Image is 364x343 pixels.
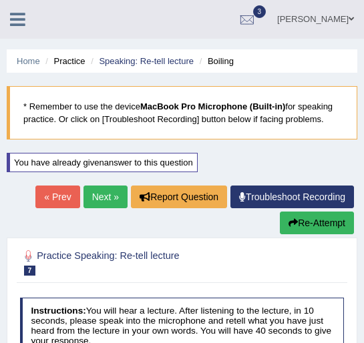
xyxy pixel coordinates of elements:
[7,86,357,139] blockquote: * Remember to use the device for speaking practice. Or click on [Troubleshoot Recording] button b...
[131,186,227,208] button: Report Question
[17,56,40,66] a: Home
[230,186,354,208] a: Troubleshoot Recording
[99,56,194,66] a: Speaking: Re-tell lecture
[31,306,85,316] b: Instructions:
[196,55,234,67] li: Boiling
[24,266,36,276] span: 7
[253,5,266,18] span: 3
[42,55,85,67] li: Practice
[280,212,354,234] button: Re-Attempt
[140,101,285,111] b: MacBook Pro Microphone (Built-in)
[7,153,198,172] div: You have already given answer to this question
[20,248,221,276] h2: Practice Speaking: Re-tell lecture
[83,186,128,208] a: Next »
[35,186,79,208] a: « Prev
